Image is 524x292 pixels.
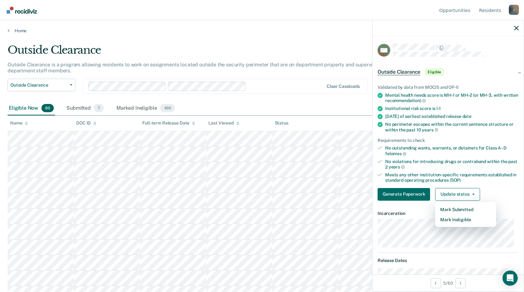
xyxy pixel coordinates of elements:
[160,104,175,112] span: 490
[385,159,519,170] div: No violations for introducing drugs or contraband within the past 2
[378,69,420,75] span: Outside Clearance
[76,120,96,126] div: DOC ID
[385,151,406,156] span: felonies
[385,122,519,132] div: No perimeter escapes within the current sentence structure or within the past 10
[275,120,288,126] div: Status
[94,104,104,112] span: 7
[435,204,496,215] button: Mark Submitted
[373,275,524,291] div: 5 / 60
[385,145,519,156] div: No outstanding wants, warrants, or detainers for Class A–D
[378,188,430,201] button: Generate Paperwork
[373,62,524,82] div: Outside ClearanceEligible
[422,127,438,132] span: years
[431,278,441,288] button: Previous Opportunity
[462,114,472,119] span: date
[7,7,37,14] img: Recidiviz
[10,82,67,88] span: Outside Clearance
[509,5,519,15] button: Profile dropdown button
[208,120,239,126] div: Last Viewed
[65,101,105,115] div: Submitted
[435,215,496,225] button: Mark Ineligible
[502,271,518,286] div: Open Intercom Messenger
[378,211,519,216] dt: Incarceration
[385,172,519,183] div: Meets any other institution-specific requirements established in standard operating procedures
[509,5,519,15] div: J
[10,120,28,126] div: Name
[435,202,496,227] div: Dropdown Menu
[142,120,195,126] div: Full-term Release Date
[115,101,176,115] div: Marked Ineligible
[385,93,519,103] div: Mental health needs score is MH-1 or MH-2 (or MH-3, with written
[436,106,441,111] span: I-1
[8,44,401,62] div: Outside Clearance
[435,188,480,201] button: Update status
[8,62,388,74] p: Outside Clearance is a program allowing residents to work on assignments located outside the secu...
[8,101,55,115] div: Eligible Now
[378,258,519,263] dt: Release Dates
[41,104,54,112] span: 60
[455,278,465,288] button: Next Opportunity
[385,114,519,119] div: [DATE] of earliest established release
[389,164,405,169] span: years
[378,85,519,90] div: Validated by data from MOCIS and OP-II
[385,98,426,103] span: recommendation)
[425,69,443,75] span: Eligible
[8,28,516,33] a: Home
[450,178,461,183] span: (SOP)
[327,84,360,89] div: Clear caseloads
[385,106,519,111] div: Institutional risk score is
[378,138,519,143] div: Requirements to check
